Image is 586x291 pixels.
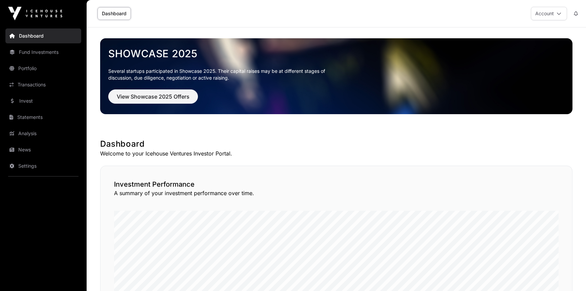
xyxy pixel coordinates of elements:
a: News [5,142,81,157]
iframe: Chat Widget [552,258,586,291]
button: Account [531,7,567,20]
a: View Showcase 2025 Offers [108,96,198,103]
a: Portfolio [5,61,81,76]
a: Showcase 2025 [108,47,564,60]
a: Analysis [5,126,81,141]
h2: Investment Performance [114,180,559,189]
a: Dashboard [5,28,81,43]
p: Welcome to your Icehouse Ventures Investor Portal. [100,149,572,158]
a: Fund Investments [5,45,81,60]
a: Transactions [5,77,81,92]
a: Statements [5,110,81,125]
button: View Showcase 2025 Offers [108,89,198,104]
p: A summary of your investment performance over time. [114,189,559,197]
a: Invest [5,93,81,108]
img: Icehouse Ventures Logo [8,7,62,20]
h1: Dashboard [100,139,572,149]
span: View Showcase 2025 Offers [117,92,189,101]
p: Several startups participated in Showcase 2025. Their capital raises may be at different stages o... [108,68,336,81]
a: Dashboard [97,7,131,20]
a: Settings [5,159,81,173]
img: Showcase 2025 [100,38,572,114]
